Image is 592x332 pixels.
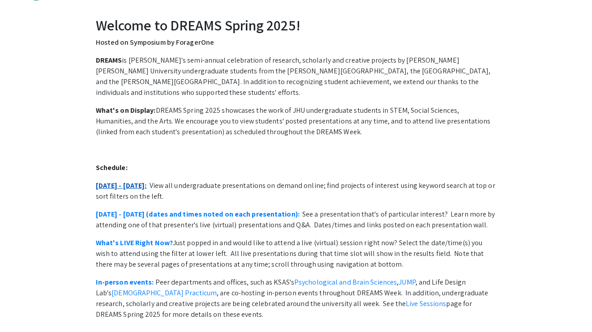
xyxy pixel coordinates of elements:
a: Psychological and Brain Sciences [294,277,397,287]
a: Live Sessions [406,299,446,308]
h2: Welcome to DREAMS Spring 2025! [96,17,496,34]
a: In-person events: [96,277,154,287]
a: [DATE] - [DATE]: [96,181,147,190]
p: DREAMS Spring 2025 showcases the work of JHU undergraduate students in STEM, Social Sciences, Hum... [96,105,496,137]
p: Hosted on Symposium by ForagerOne [96,37,496,48]
strong: Schedule: [96,163,128,172]
a: [DEMOGRAPHIC_DATA] Practicum [112,288,217,298]
strong: What's on Display: [96,106,156,115]
p: View all undergraduate presentations on demand online; find projects of interest using keyword se... [96,180,496,202]
p: See a presentation that's of particular interest? Learn more by attending one of that presenter's... [96,209,496,230]
a: JUMP [399,277,415,287]
iframe: Chat [7,292,38,325]
p: Peer departments and offices, such as KSAS's , , and Life Design Lab's , are co-hosting in-person... [96,277,496,320]
a: What's LIVE Right Now? [96,238,173,247]
p: is [PERSON_NAME]'s semi-annual celebration of research, scholarly and creative projects by [PERSO... [96,55,496,98]
a: [DATE] - [DATE] (dates and times noted on each presentation): [96,209,300,219]
p: Just popped in and would like to attend a live (virtual) session right now? Select the date/time(... [96,238,496,270]
strong: DREAMS [96,55,122,65]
